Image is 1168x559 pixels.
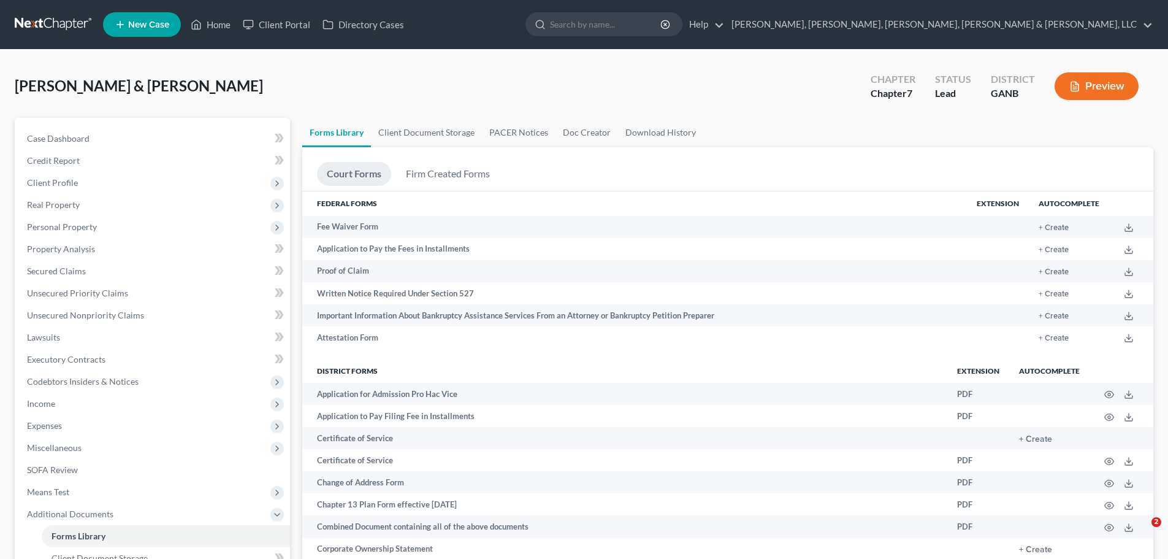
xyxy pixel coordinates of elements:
span: Secured Claims [27,266,86,276]
a: Executory Contracts [17,349,290,371]
span: Client Profile [27,177,78,188]
a: Download History [618,118,703,147]
span: Miscellaneous [27,442,82,453]
button: + Create [1019,435,1052,444]
span: Lawsuits [27,332,60,342]
span: Personal Property [27,222,97,232]
span: 2 [1151,517,1161,527]
span: Case Dashboard [27,133,90,144]
a: Unsecured Priority Claims [17,282,290,304]
button: + Create [1039,290,1069,298]
td: Important Information About Bankruptcy Assistance Services From an Attorney or Bankruptcy Petitio... [302,304,967,326]
input: Search by name... [550,13,662,36]
div: Chapter [871,87,915,101]
a: Credit Report [17,150,290,172]
td: Change of Address Form [302,471,947,493]
button: + Create [1039,334,1069,342]
td: Certificate of Service [302,449,947,471]
td: Application to Pay the Fees in Installments [302,238,967,260]
td: PDF [947,405,1009,427]
td: PDF [947,383,1009,405]
th: Federal Forms [302,191,967,216]
button: + Create [1039,246,1069,254]
td: Combined Document containing all of the above documents [302,515,947,538]
span: Real Property [27,199,80,210]
a: Client Document Storage [371,118,482,147]
td: Fee Waiver Form [302,216,967,238]
span: Executory Contracts [27,354,105,364]
a: Directory Cases [316,13,410,36]
button: + Create [1039,312,1069,320]
th: District forms [302,358,947,383]
span: Property Analysis [27,244,95,254]
span: SOFA Review [27,465,78,475]
span: Unsecured Nonpriority Claims [27,310,144,320]
th: Autocomplete [1029,191,1109,216]
th: Autocomplete [1009,358,1090,383]
a: Forms Library [302,118,371,147]
a: Forms Library [42,525,290,547]
div: Lead [935,87,971,101]
a: Property Analysis [17,238,290,260]
div: GANB [991,87,1035,101]
td: Chapter 13 Plan Form effective [DATE] [302,493,947,515]
iframe: Intercom live chat [1126,517,1156,547]
span: New Case [128,20,169,29]
a: Case Dashboard [17,128,290,150]
a: Court Forms [317,162,391,186]
a: SOFA Review [17,459,290,481]
div: District [991,72,1035,87]
span: Forms Library [52,531,105,541]
td: PDF [947,493,1009,515]
span: Credit Report [27,155,80,166]
a: Home [185,13,237,36]
td: PDF [947,449,1009,471]
span: Additional Documents [27,509,113,519]
span: 7 [907,87,912,99]
td: PDF [947,515,1009,538]
button: + Create [1019,546,1052,554]
div: Status [935,72,971,87]
td: PDF [947,471,1009,493]
td: Certificate of Service [302,427,947,449]
a: Client Portal [237,13,316,36]
td: Proof of Claim [302,260,967,282]
td: Written Notice Required Under Section 527 [302,282,967,304]
span: Means Test [27,487,69,497]
a: Firm Created Forms [396,162,500,186]
a: Doc Creator [555,118,618,147]
a: Secured Claims [17,260,290,282]
td: Application for Admission Pro Hac Vice [302,383,947,405]
span: Codebtors Insiders & Notices [27,376,139,387]
a: Help [683,13,724,36]
td: Application to Pay Filing Fee in Installments [302,405,947,427]
th: Extension [947,358,1009,383]
th: Extension [967,191,1029,216]
span: [PERSON_NAME] & [PERSON_NAME] [15,77,263,94]
a: Lawsuits [17,326,290,349]
a: PACER Notices [482,118,555,147]
span: Unsecured Priority Claims [27,288,128,298]
button: Preview [1055,72,1139,100]
span: Income [27,398,55,409]
td: Attestation Form [302,326,967,349]
span: Expenses [27,420,62,431]
button: + Create [1039,224,1069,232]
div: Chapter [871,72,915,87]
a: Unsecured Nonpriority Claims [17,304,290,326]
button: + Create [1039,268,1069,276]
a: [PERSON_NAME], [PERSON_NAME], [PERSON_NAME], [PERSON_NAME] & [PERSON_NAME], LLC [725,13,1153,36]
